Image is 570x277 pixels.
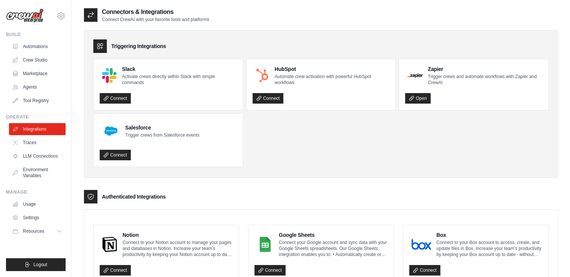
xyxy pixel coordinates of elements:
a: Automations [9,41,66,53]
a: LLM Connections [9,150,66,162]
button: Resources [9,225,66,237]
span: Logout [33,262,47,268]
a: Connect [100,93,131,104]
a: Connect [254,265,286,275]
img: Salesforce Logo [102,122,120,140]
p: Activate crews directly within Slack with simple commands [122,74,236,86]
p: Connect your Google account and sync data with your Google Sheets spreadsheets. Our Google Sheets... [279,239,387,257]
img: Notion Logo [102,237,117,252]
a: Agents [9,81,66,93]
a: Connect [253,93,284,104]
a: Traces [9,137,66,149]
h4: Slack [122,65,236,73]
a: Open [405,93,430,104]
a: Integrations [9,123,66,135]
a: Usage [9,198,66,210]
div: Build [6,32,66,38]
img: Logo [6,9,43,23]
p: Trigger crews from Salesforce events [125,132,199,138]
img: HubSpot Logo [255,68,269,83]
img: Box Logo [411,237,431,252]
p: Connect to your Notion account to manage your pages and databases in Notion. Increase your team’s... [123,239,233,257]
img: Slack Logo [102,68,117,83]
div: Operate [6,114,66,120]
a: Connect [100,265,131,275]
a: Settings [9,212,66,224]
p: Connect CrewAI with your favorite tools and platforms [102,17,209,23]
h4: Box [436,231,542,239]
p: Trigger crews and automate workflows with Zapier and CrewAI [428,74,542,86]
a: Crew Studio [9,54,66,66]
button: Logout [6,258,66,271]
img: Zapier Logo [407,73,422,78]
h3: Triggering Integrations [111,42,166,50]
h4: Notion [123,231,233,239]
img: Google Sheets Logo [257,237,274,252]
h3: Authenticated Integrations [102,193,166,200]
h2: Connectors & Integrations [102,8,209,17]
h4: HubSpot [275,65,390,73]
p: Automate crew activation with powerful HubSpot workflows [275,74,390,86]
p: Connect to your Box account to access, create, and update files in Box. Increase your team’s prod... [436,239,542,257]
h4: Zapier [428,65,542,73]
a: Connect [100,150,131,160]
a: Marketplace [9,68,66,80]
div: Manage [6,189,66,195]
a: Connect [409,265,440,275]
a: Tool Registry [9,95,66,107]
h4: Salesforce [125,124,199,131]
a: Environment Variables [9,164,66,182]
h4: Google Sheets [279,231,387,239]
span: Resources [23,228,44,234]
